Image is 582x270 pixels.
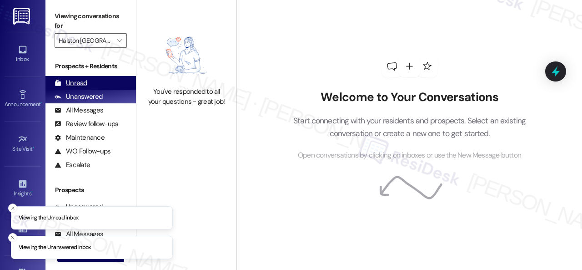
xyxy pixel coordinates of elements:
[8,233,17,242] button: Close toast
[5,132,41,156] a: Site Visit •
[55,119,118,129] div: Review follow-ups
[117,37,122,44] i: 
[55,9,127,33] label: Viewing conversations for
[31,189,33,195] span: •
[5,221,41,245] a: Buildings
[151,29,222,83] img: empty-state
[19,214,78,222] p: Viewing the Unread inbox
[280,114,540,140] p: Start connecting with your residents and prospects. Select an existing conversation or create a n...
[33,144,34,151] span: •
[59,33,112,48] input: All communities
[55,147,110,156] div: WO Follow-ups
[5,176,41,201] a: Insights •
[55,133,105,143] div: Maintenance
[55,78,87,88] div: Unread
[55,160,90,170] div: Escalate
[8,204,17,213] button: Close toast
[55,92,103,102] div: Unanswered
[13,8,32,25] img: ResiDesk Logo
[45,61,136,71] div: Prospects + Residents
[55,106,103,115] div: All Messages
[45,185,136,195] div: Prospects
[5,42,41,66] a: Inbox
[280,90,540,105] h2: Welcome to Your Conversations
[298,150,521,161] span: Open conversations by clicking on inboxes or use the New Message button
[40,100,42,106] span: •
[19,244,91,252] p: Viewing the Unanswered inbox
[146,87,226,107] div: You've responded to all your questions - great job!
